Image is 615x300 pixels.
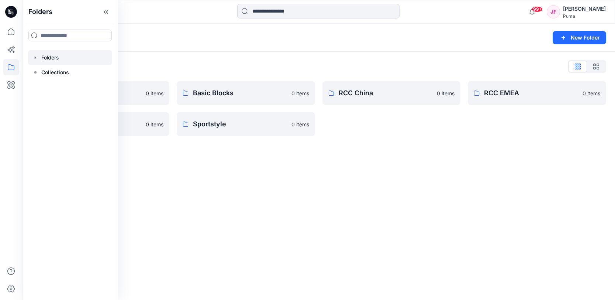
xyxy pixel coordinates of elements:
[291,89,309,97] p: 0 items
[553,31,606,44] button: New Folder
[177,81,315,105] a: Basic Blocks0 items
[563,4,606,13] div: [PERSON_NAME]
[339,88,433,98] p: RCC China
[146,89,163,97] p: 0 items
[193,88,287,98] p: Basic Blocks
[547,5,560,18] div: JF
[291,120,309,128] p: 0 items
[146,120,163,128] p: 0 items
[193,119,287,129] p: Sportstyle
[177,112,315,136] a: Sportstyle0 items
[437,89,455,97] p: 0 items
[583,89,600,97] p: 0 items
[322,81,461,105] a: RCC China0 items
[468,81,606,105] a: RCC EMEA0 items
[563,13,606,19] div: Puma
[484,88,578,98] p: RCC EMEA
[41,68,69,77] p: Collections
[532,6,543,12] span: 99+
